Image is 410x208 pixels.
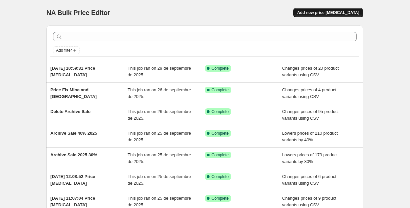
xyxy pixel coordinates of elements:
span: Price Fix Mina and [GEOGRAPHIC_DATA] [50,87,97,99]
span: This job ran on 25 de septiembre de 2025. [128,152,191,164]
button: Add new price [MEDICAL_DATA] [293,8,363,17]
span: Delete Archive Sale [50,109,90,114]
span: [DATE] 12:08:52 Price [MEDICAL_DATA] [50,174,95,186]
span: NA Bulk Price Editor [46,9,110,16]
span: This job ran on 25 de septiembre de 2025. [128,174,191,186]
span: Complete [212,196,229,201]
span: [DATE] 10:59:31 Price [MEDICAL_DATA] [50,66,95,77]
span: This job ran on 29 de septiembre de 2025. [128,66,191,77]
span: Complete [212,109,229,114]
span: This job ran on 26 de septiembre de 2025. [128,87,191,99]
span: Changes prices of 6 product variants using CSV [282,174,337,186]
span: Add new price [MEDICAL_DATA] [297,10,359,15]
span: Changes prices of 95 product variants using CSV [282,109,339,121]
span: Archive Sale 40% 2025 [50,131,97,136]
span: Lowers prices of 179 product variants by 30% [282,152,338,164]
span: This job ran on 25 de septiembre de 2025. [128,131,191,142]
button: Add filter [53,46,80,54]
span: This job ran on 25 de septiembre de 2025. [128,196,191,207]
span: Lowers prices of 210 product variants by 40% [282,131,338,142]
span: Complete [212,87,229,93]
span: This job ran on 26 de septiembre de 2025. [128,109,191,121]
span: Complete [212,66,229,71]
span: Changes prices of 20 product variants using CSV [282,66,339,77]
span: Add filter [56,48,72,53]
span: Archive Sale 2025 30% [50,152,97,157]
span: Complete [212,152,229,158]
span: Complete [212,131,229,136]
span: Changes prices of 9 product variants using CSV [282,196,337,207]
span: Complete [212,174,229,179]
span: [DATE] 11:07:04 Price [MEDICAL_DATA] [50,196,95,207]
span: Changes prices of 4 product variants using CSV [282,87,337,99]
